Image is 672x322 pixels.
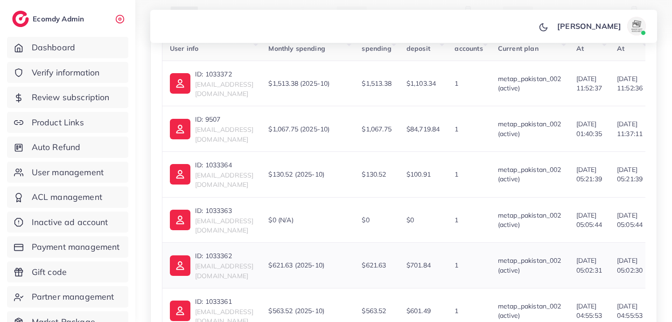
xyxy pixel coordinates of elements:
span: Create At [576,34,598,52]
a: User management [7,162,128,183]
span: [DATE] 05:21:39 [576,165,602,184]
span: $701.84 [406,261,431,269]
span: 1 [455,79,458,88]
span: [EMAIL_ADDRESS][DOMAIN_NAME] [195,125,253,143]
span: 1 [455,307,458,315]
span: $1,067.75 [362,125,391,133]
span: $100.91 [406,170,431,178]
a: Auto Refund [7,137,128,158]
span: [EMAIL_ADDRESS][DOMAIN_NAME] [195,80,253,98]
span: [DATE] 11:52:36 [617,74,643,93]
span: Total spending [362,34,391,52]
a: Verify information [7,62,128,83]
a: Partner management [7,286,128,308]
a: [PERSON_NAME]avatar [552,17,650,35]
p: ID: 9507 [195,114,253,125]
img: ic-user-info.36bf1079.svg [170,164,190,185]
p: ID: 1033364 [195,159,253,171]
span: Payment management [32,241,120,253]
span: $0 [362,216,369,224]
span: metap_pakistan_002 (active) [498,256,561,274]
span: $1,513.38 [362,79,391,88]
p: ID: 1033372 [195,69,253,80]
span: $1,513.38 (2025-10) [268,79,329,88]
span: [DATE] 04:55:53 [617,301,643,321]
span: Review subscription [32,91,110,103]
img: ic-user-info.36bf1079.svg [170,119,190,139]
h2: Ecomdy Admin [33,14,86,23]
span: [EMAIL_ADDRESS][DOMAIN_NAME] [195,171,253,189]
img: ic-user-info.36bf1079.svg [170,210,190,230]
p: ID: 1033363 [195,205,253,216]
span: Assign At [617,34,639,52]
span: metap_pakistan_002 (active) [498,211,561,229]
span: Gift code [32,266,67,278]
a: logoEcomdy Admin [12,11,86,27]
p: ID: 1033361 [195,296,253,307]
p: [PERSON_NAME] [557,21,621,32]
span: [EMAIL_ADDRESS][DOMAIN_NAME] [195,262,253,280]
span: [DATE] 05:05:44 [576,211,602,230]
span: User management [32,166,104,178]
span: ACL management [32,191,102,203]
span: Monthly spending [268,44,325,53]
span: [DATE] 04:55:53 [576,301,602,321]
a: Inactive ad account [7,212,128,233]
span: $130.52 [362,170,386,178]
span: $130.52 (2025-10) [268,170,324,179]
span: Partner management [32,291,114,303]
span: Auto Refund [32,141,81,153]
span: [DATE] 11:37:11 [617,119,643,138]
a: Review subscription [7,87,128,108]
span: 1 [455,261,458,269]
a: Product Links [7,112,128,133]
span: User info [170,44,198,53]
span: Dashboard [32,41,75,54]
span: $0 (N/A) [268,215,293,225]
img: avatar [627,17,646,35]
span: [DATE] 01:40:35 [576,119,602,138]
span: $1,067.75 (2025-10) [268,124,329,134]
span: metap_pakistan_002 (active) [498,165,561,183]
img: ic-user-info.36bf1079.svg [170,73,190,94]
span: Product Links [32,116,84,129]
span: metap_pakistan_002 (active) [498,120,561,137]
span: [DATE] 05:02:31 [576,256,602,275]
span: 1 [455,125,458,133]
a: Payment management [7,236,128,258]
span: [EMAIL_ADDRESS][DOMAIN_NAME] [195,217,253,234]
a: Gift code [7,261,128,283]
span: $621.63 [362,261,386,269]
p: ID: 1033362 [195,250,253,261]
span: Verify information [32,67,100,79]
span: $621.63 (2025-10) [268,260,324,270]
a: ACL management [7,186,128,208]
span: $84,719.84 [406,125,440,133]
span: $563.52 [362,307,386,315]
span: $1,103.34 [406,79,436,88]
span: metap_pakistan_002 (active) [498,302,561,320]
a: Dashboard [7,37,128,58]
span: [DATE] 11:52:37 [576,74,602,93]
span: Ads accounts [455,34,483,52]
img: ic-user-info.36bf1079.svg [170,301,190,321]
span: metap_pakistan_002 (active) [498,75,561,92]
span: $0 [406,216,414,224]
span: Current plan [498,44,539,53]
span: Total deposit [406,34,430,52]
span: $563.52 (2025-10) [268,306,324,315]
span: [DATE] 05:21:39 [617,165,643,184]
span: [DATE] 05:02:30 [617,256,643,275]
span: 1 [455,170,458,178]
span: $601.49 [406,307,431,315]
span: [DATE] 05:05:44 [617,211,643,230]
img: logo [12,11,29,27]
span: Inactive ad account [32,216,108,228]
img: ic-user-info.36bf1079.svg [170,255,190,276]
span: 1 [455,216,458,224]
